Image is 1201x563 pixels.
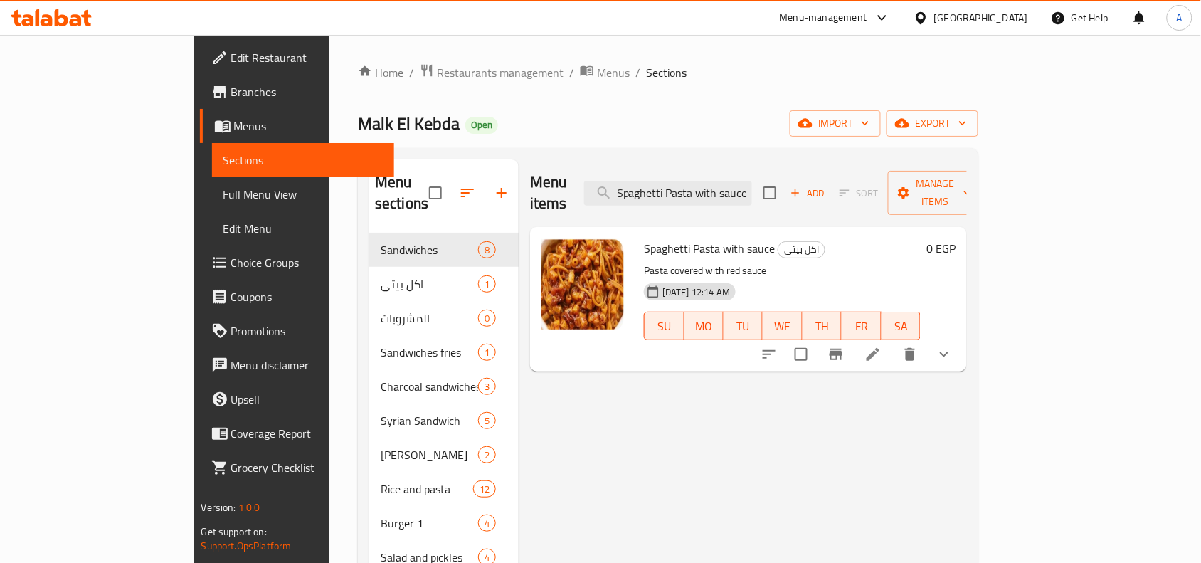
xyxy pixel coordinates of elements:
[780,9,867,26] div: Menu-management
[369,369,519,404] div: Charcoal sandwiches3
[888,171,983,215] button: Manage items
[644,262,921,280] p: Pasta covered with red sauce
[473,480,496,498] div: items
[479,278,495,291] span: 1
[381,241,478,258] span: Sandwiches
[223,220,383,237] span: Edit Menu
[650,316,678,337] span: SU
[381,378,478,395] div: Charcoal sandwiches
[485,176,519,210] button: Add section
[381,446,478,463] span: [PERSON_NAME]
[201,537,292,555] a: Support.OpsPlatform
[200,382,395,416] a: Upsell
[893,337,927,372] button: delete
[231,83,383,100] span: Branches
[381,480,473,498] span: Rice and pasta
[790,110,881,137] button: import
[569,64,574,81] li: /
[479,380,495,394] span: 3
[755,178,785,208] span: Select section
[684,312,724,340] button: MO
[200,246,395,280] a: Choice Groups
[478,241,496,258] div: items
[785,182,830,204] button: Add
[201,498,236,517] span: Version:
[635,64,640,81] li: /
[479,312,495,325] span: 0
[450,176,485,210] span: Sort sections
[200,280,395,314] a: Coupons
[882,312,921,340] button: SA
[808,316,836,337] span: TH
[842,312,881,340] button: FR
[231,288,383,305] span: Coupons
[763,312,802,340] button: WE
[657,285,736,299] span: [DATE] 12:14 AM
[644,238,775,259] span: Spaghetti Pasta with sauce
[479,414,495,428] span: 5
[479,346,495,359] span: 1
[899,175,972,211] span: Manage items
[231,254,383,271] span: Choice Groups
[541,238,633,330] img: Spaghetti Pasta with sauce
[898,115,967,132] span: export
[409,64,414,81] li: /
[223,186,383,203] span: Full Menu View
[381,515,478,532] span: Burger 1
[729,316,757,337] span: TU
[478,446,496,463] div: items
[358,63,978,82] nav: breadcrumb
[369,438,519,472] div: [PERSON_NAME]2
[381,344,478,361] div: Sandwiches fries
[369,404,519,438] div: Syrian Sandwich5
[478,515,496,532] div: items
[200,314,395,348] a: Promotions
[803,312,842,340] button: TH
[200,41,395,75] a: Edit Restaurant
[381,310,478,327] div: المشروبات
[752,337,786,372] button: sort-choices
[200,75,395,109] a: Branches
[231,49,383,66] span: Edit Restaurant
[231,391,383,408] span: Upsell
[887,110,978,137] button: export
[584,181,752,206] input: search
[778,241,825,258] span: اكل بيتي
[201,522,267,541] span: Get support on:
[437,64,564,81] span: Restaurants management
[212,143,395,177] a: Sections
[479,243,495,257] span: 8
[830,182,888,204] span: Select section first
[369,335,519,369] div: Sandwiches fries1
[478,344,496,361] div: items
[690,316,718,337] span: MO
[381,275,478,293] span: اكل بيتي
[644,312,684,340] button: SU
[375,172,429,214] h2: Menu sections
[474,483,495,496] span: 12
[479,448,495,462] span: 2
[1177,10,1183,26] span: A
[847,316,875,337] span: FR
[801,115,869,132] span: import
[934,10,1028,26] div: [GEOGRAPHIC_DATA]
[231,425,383,442] span: Coverage Report
[786,340,816,369] span: Select to update
[223,152,383,169] span: Sections
[369,506,519,540] div: Burger 14
[785,182,830,204] span: Add item
[231,357,383,374] span: Menu disclaimer
[478,378,496,395] div: items
[381,446,478,463] div: Simeen
[788,185,827,201] span: Add
[369,301,519,335] div: المشروبات0
[212,177,395,211] a: Full Menu View
[369,472,519,506] div: Rice and pasta12
[465,119,498,131] span: Open
[369,267,519,301] div: اكل بيتي1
